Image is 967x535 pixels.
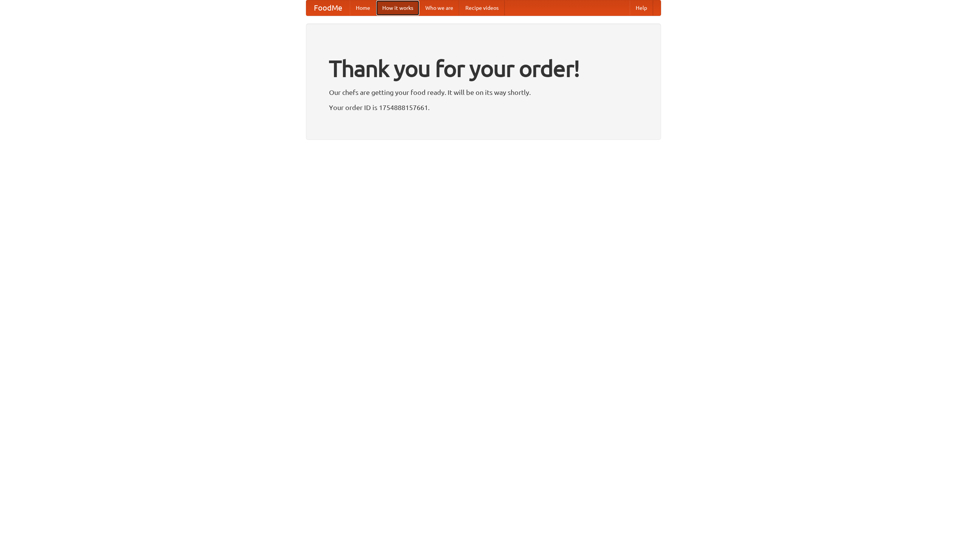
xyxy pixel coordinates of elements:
[329,87,638,98] p: Our chefs are getting your food ready. It will be on its way shortly.
[630,0,653,16] a: Help
[306,0,350,16] a: FoodMe
[419,0,459,16] a: Who we are
[376,0,419,16] a: How it works
[329,50,638,87] h1: Thank you for your order!
[350,0,376,16] a: Home
[329,102,638,113] p: Your order ID is 1754888157661.
[459,0,505,16] a: Recipe videos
